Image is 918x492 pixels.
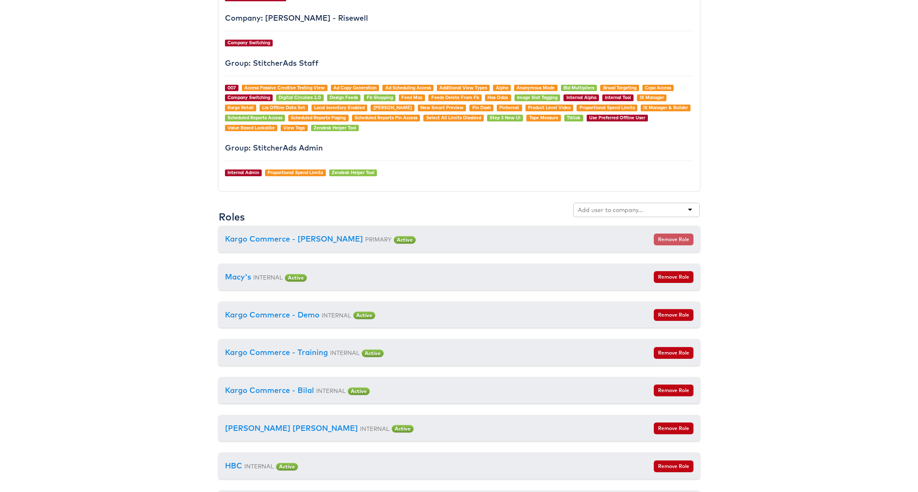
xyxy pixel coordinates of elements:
[517,94,558,100] a: Image Slot Tagging
[322,312,351,319] small: INTERNAL
[244,85,325,91] a: Access Passive Creative Testing View
[353,312,375,319] span: Active
[499,105,519,110] a: Pinterest
[316,387,346,394] small: INTERNAL
[367,94,393,100] a: Fb Shopping
[262,105,305,110] a: Lia Offline Data Set
[654,422,693,434] button: Remove Role
[225,59,693,67] h4: Group: StitcherAds Staff
[605,94,631,100] a: Internal Tool
[362,350,384,357] span: Active
[654,309,693,321] button: Remove Role
[225,310,320,320] a: Kargo Commerce - Demo
[291,115,346,121] a: Scheduled Reports Paging
[225,234,363,244] a: Kargo Commerce - [PERSON_NAME]
[330,349,360,356] small: INTERNAL
[567,115,580,121] a: Tiktok
[283,125,305,131] a: View Tags
[330,94,358,100] a: Design Feeds
[227,40,270,46] a: Company Switching
[426,115,481,121] a: Select All Limits Disabled
[603,85,636,91] a: Broad Targeting
[654,271,693,283] button: Remove Role
[333,85,376,91] a: Ad Copy Generation
[268,169,323,175] a: Proportional Spend Limits
[589,115,645,121] a: Use Preferred Offline User
[225,461,242,470] a: HBC
[360,425,390,432] small: INTERNAL
[374,105,412,110] a: [PERSON_NAME]
[314,125,356,131] a: Zendesk Helper Tool
[253,274,283,281] small: INTERNAL
[563,85,594,91] a: Bid Multipliers
[227,105,254,110] a: Kargo Retail
[580,105,635,110] a: Proportional Spend Limits
[654,460,693,472] button: Remove Role
[285,274,307,282] span: Active
[227,169,259,175] a: Internal Admin
[392,425,414,433] span: Active
[355,115,417,121] a: Scheduled Reports Pin Access
[227,94,270,100] a: Company Switching
[394,236,416,244] span: Active
[244,462,274,470] small: INTERNAL
[332,169,374,175] a: Zendesk Helper Tool
[566,94,596,100] a: Internal Alpha
[225,347,328,357] a: Kargo Commerce - Training
[225,272,251,282] a: Macy's
[490,115,520,121] a: Step 3 New UI
[227,85,236,91] a: 007
[225,385,314,395] a: Kargo Commerce - Bilal
[487,94,508,100] a: Has Odax
[348,387,370,395] span: Active
[385,85,431,91] a: Ad Scheduling Access
[645,85,671,91] a: Ccpa Access
[420,105,463,110] a: New Smart Preview
[640,94,664,100] a: IX Manager
[227,125,275,131] a: Value Based Lookalike
[496,85,508,91] a: Alpha
[578,206,644,214] input: Add user to company...
[279,94,321,100] a: Digital Circulars 2.0
[654,347,693,359] button: Remove Role
[401,94,422,100] a: Feed Max
[654,234,693,245] button: Remove Role
[439,85,487,91] a: Additional View Types
[528,105,571,110] a: Product Level Video
[431,94,479,100] a: Feeds Delete From Fb
[314,105,365,110] a: Local Inventory Enabled
[225,144,693,152] h4: Group: StitcherAds Admin
[219,211,245,222] h3: Roles
[276,463,298,470] span: Active
[365,236,392,243] small: PRIMARY
[225,423,358,433] a: [PERSON_NAME] [PERSON_NAME]
[643,105,688,110] a: IX Manager & Builder
[517,85,555,91] a: Anonymous Mode
[227,115,282,121] a: Scheduled Reports Access
[225,14,693,22] h4: Company: [PERSON_NAME] - Risewell
[654,384,693,396] button: Remove Role
[472,105,491,110] a: Pin Dash
[529,115,558,121] a: Tape Measure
